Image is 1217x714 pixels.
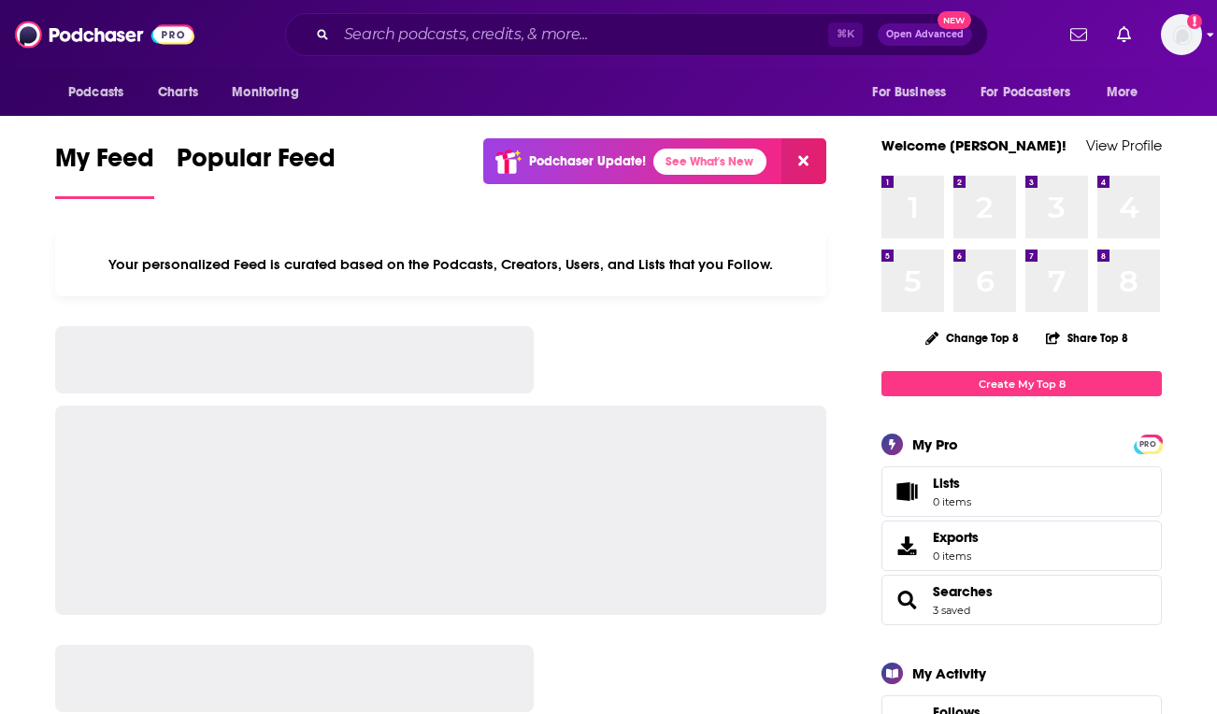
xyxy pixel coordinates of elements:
span: Podcasts [68,79,123,106]
button: open menu [219,75,322,110]
button: Show profile menu [1161,14,1202,55]
span: Lists [933,475,960,492]
button: open menu [55,75,148,110]
a: Show notifications dropdown [1110,19,1138,50]
a: Exports [881,521,1162,571]
a: Popular Feed [177,142,336,199]
p: Podchaser Update! [529,153,646,169]
img: User Profile [1161,14,1202,55]
a: Searches [888,587,925,613]
span: 0 items [933,550,979,563]
span: 0 items [933,495,971,508]
span: ⌘ K [828,22,863,47]
span: PRO [1137,437,1159,451]
span: Logged in as awallresonate [1161,14,1202,55]
a: Searches [933,583,993,600]
div: Your personalized Feed is curated based on the Podcasts, Creators, Users, and Lists that you Follow. [55,233,826,296]
button: open menu [968,75,1097,110]
a: View Profile [1086,136,1162,154]
button: Open AdvancedNew [878,23,972,46]
span: Lists [933,475,971,492]
span: Charts [158,79,198,106]
span: Exports [933,529,979,546]
a: 3 saved [933,604,970,617]
div: My Pro [912,436,958,453]
button: open menu [1094,75,1162,110]
button: Change Top 8 [914,326,1030,350]
a: See What's New [653,149,766,175]
a: Lists [881,466,1162,517]
input: Search podcasts, credits, & more... [336,20,828,50]
span: Open Advanced [886,30,964,39]
span: For Podcasters [981,79,1070,106]
a: My Feed [55,142,154,199]
svg: Add a profile image [1187,14,1202,29]
div: My Activity [912,664,986,682]
span: More [1107,79,1138,106]
div: Search podcasts, credits, & more... [285,13,988,56]
a: Show notifications dropdown [1063,19,1095,50]
span: New [938,11,971,29]
a: PRO [1137,436,1159,450]
span: Searches [881,575,1162,625]
span: Popular Feed [177,142,336,185]
img: Podchaser - Follow, Share and Rate Podcasts [15,17,194,52]
span: Monitoring [232,79,298,106]
a: Charts [146,75,209,110]
button: open menu [859,75,969,110]
a: Create My Top 8 [881,371,1162,396]
span: Lists [888,478,925,505]
span: My Feed [55,142,154,185]
a: Welcome [PERSON_NAME]! [881,136,1067,154]
button: Share Top 8 [1045,320,1129,356]
span: For Business [872,79,946,106]
span: Exports [888,533,925,559]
